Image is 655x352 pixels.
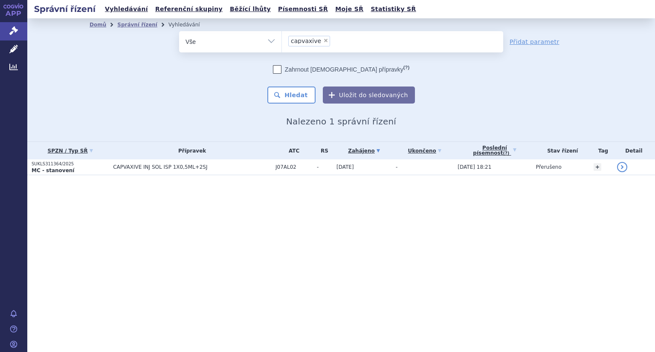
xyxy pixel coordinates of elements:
[333,3,366,15] a: Moje SŘ
[168,18,211,31] li: Vyhledávání
[90,22,106,28] a: Domů
[323,38,328,43] span: ×
[117,22,157,28] a: Správní řízení
[102,3,151,15] a: Vyhledávání
[32,145,109,157] a: SPZN / Typ SŘ
[275,164,313,170] span: J07AL02
[227,3,273,15] a: Běžící lhůty
[503,151,509,156] abbr: (?)
[333,35,337,46] input: capvaxive
[32,161,109,167] p: SUKLS311364/2025
[267,87,316,104] button: Hledat
[32,167,74,173] strong: MC - stanovení
[396,164,397,170] span: -
[458,142,531,159] a: Poslednípísemnost(?)
[286,116,396,127] span: Nalezeno 1 správní řízení
[271,142,313,159] th: ATC
[313,142,332,159] th: RS
[291,38,321,44] span: capvaxive
[113,164,271,170] span: CAPVAXIVE INJ SOL ISP 1X0,5ML+2SJ
[510,38,559,46] a: Přidat parametr
[532,142,589,159] th: Stav řízení
[617,162,627,172] a: detail
[275,3,330,15] a: Písemnosti SŘ
[403,65,409,70] abbr: (?)
[273,65,409,74] label: Zahrnout [DEMOGRAPHIC_DATA] přípravky
[368,3,418,15] a: Statistiky SŘ
[458,164,491,170] span: [DATE] 18:21
[589,142,613,159] th: Tag
[613,142,655,159] th: Detail
[317,164,332,170] span: -
[109,142,271,159] th: Přípravek
[323,87,415,104] button: Uložit do sledovaných
[594,163,601,171] a: +
[396,145,453,157] a: Ukončeno
[536,164,562,170] span: Přerušeno
[336,164,354,170] span: [DATE]
[153,3,225,15] a: Referenční skupiny
[336,145,391,157] a: Zahájeno
[27,3,102,15] h2: Správní řízení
